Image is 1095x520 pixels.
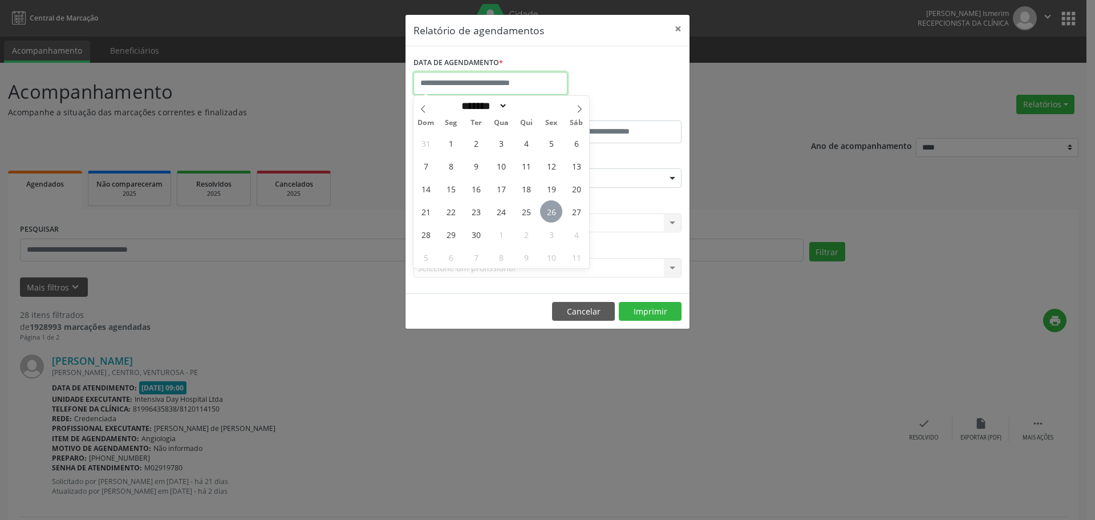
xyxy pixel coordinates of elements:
span: Setembro 9, 2025 [465,155,487,177]
span: Setembro 13, 2025 [565,155,587,177]
span: Outubro 9, 2025 [515,246,537,268]
span: Setembro 18, 2025 [515,178,537,200]
span: Outubro 7, 2025 [465,246,487,268]
span: Setembro 28, 2025 [415,223,437,245]
input: Year [508,100,545,112]
span: Outubro 8, 2025 [490,246,512,268]
span: Outubro 6, 2025 [440,246,462,268]
span: Setembro 22, 2025 [440,200,462,223]
span: Outubro 2, 2025 [515,223,537,245]
span: Outubro 10, 2025 [540,246,562,268]
span: Setembro 21, 2025 [415,200,437,223]
span: Setembro 29, 2025 [440,223,462,245]
span: Setembro 16, 2025 [465,178,487,200]
span: Setembro 14, 2025 [415,178,437,200]
span: Setembro 3, 2025 [490,132,512,154]
span: Setembro 19, 2025 [540,178,562,200]
span: Setembro 30, 2025 [465,223,487,245]
label: DATA DE AGENDAMENTO [413,54,503,72]
span: Dom [413,119,439,127]
span: Outubro 11, 2025 [565,246,587,268]
button: Imprimir [619,302,682,321]
span: Setembro 4, 2025 [515,132,537,154]
span: Setembro 15, 2025 [440,178,462,200]
span: Setembro 17, 2025 [490,178,512,200]
span: Setembro 6, 2025 [565,132,587,154]
span: Setembro 25, 2025 [515,200,537,223]
span: Sex [539,119,564,127]
span: Setembro 24, 2025 [490,200,512,223]
span: Setembro 8, 2025 [440,155,462,177]
span: Sáb [564,119,589,127]
span: Setembro 23, 2025 [465,200,487,223]
label: ATÉ [550,103,682,120]
span: Agosto 31, 2025 [415,132,437,154]
select: Month [457,100,508,112]
span: Qua [489,119,514,127]
span: Setembro 12, 2025 [540,155,562,177]
span: Setembro 20, 2025 [565,178,587,200]
span: Setembro 7, 2025 [415,155,437,177]
span: Setembro 2, 2025 [465,132,487,154]
span: Outubro 5, 2025 [415,246,437,268]
span: Ter [464,119,489,127]
span: Setembro 5, 2025 [540,132,562,154]
span: Qui [514,119,539,127]
span: Setembro 26, 2025 [540,200,562,223]
button: Cancelar [552,302,615,321]
span: Setembro 27, 2025 [565,200,587,223]
span: Setembro 11, 2025 [515,155,537,177]
span: Outubro 4, 2025 [565,223,587,245]
span: Outubro 3, 2025 [540,223,562,245]
span: Outubro 1, 2025 [490,223,512,245]
span: Setembro 10, 2025 [490,155,512,177]
span: Seg [439,119,464,127]
h5: Relatório de agendamentos [413,23,544,38]
button: Close [667,15,690,43]
span: Setembro 1, 2025 [440,132,462,154]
